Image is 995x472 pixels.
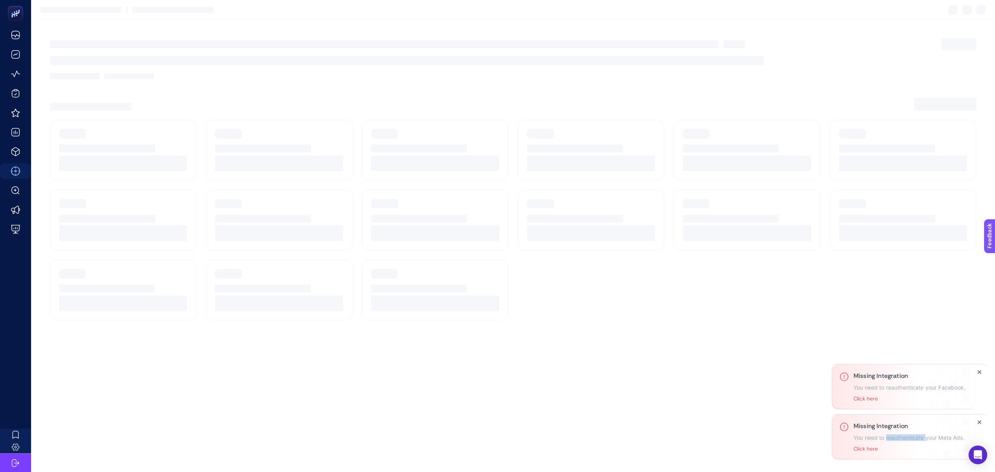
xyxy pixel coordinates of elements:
[854,422,965,430] h3: Missing Integration
[969,446,987,464] div: Open Intercom Messenger
[854,435,965,441] p: You need to reauthenticate your Meta Ads.
[854,395,878,402] button: Click here
[854,446,878,452] button: Click here
[975,367,984,377] button: Close
[854,372,966,380] h3: Missing Integration
[975,364,987,377] button: Close
[854,385,966,391] p: You need to reauthenticate your Facebook.
[975,418,984,427] button: Close
[5,2,30,9] span: Feedback
[975,414,987,427] button: Close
